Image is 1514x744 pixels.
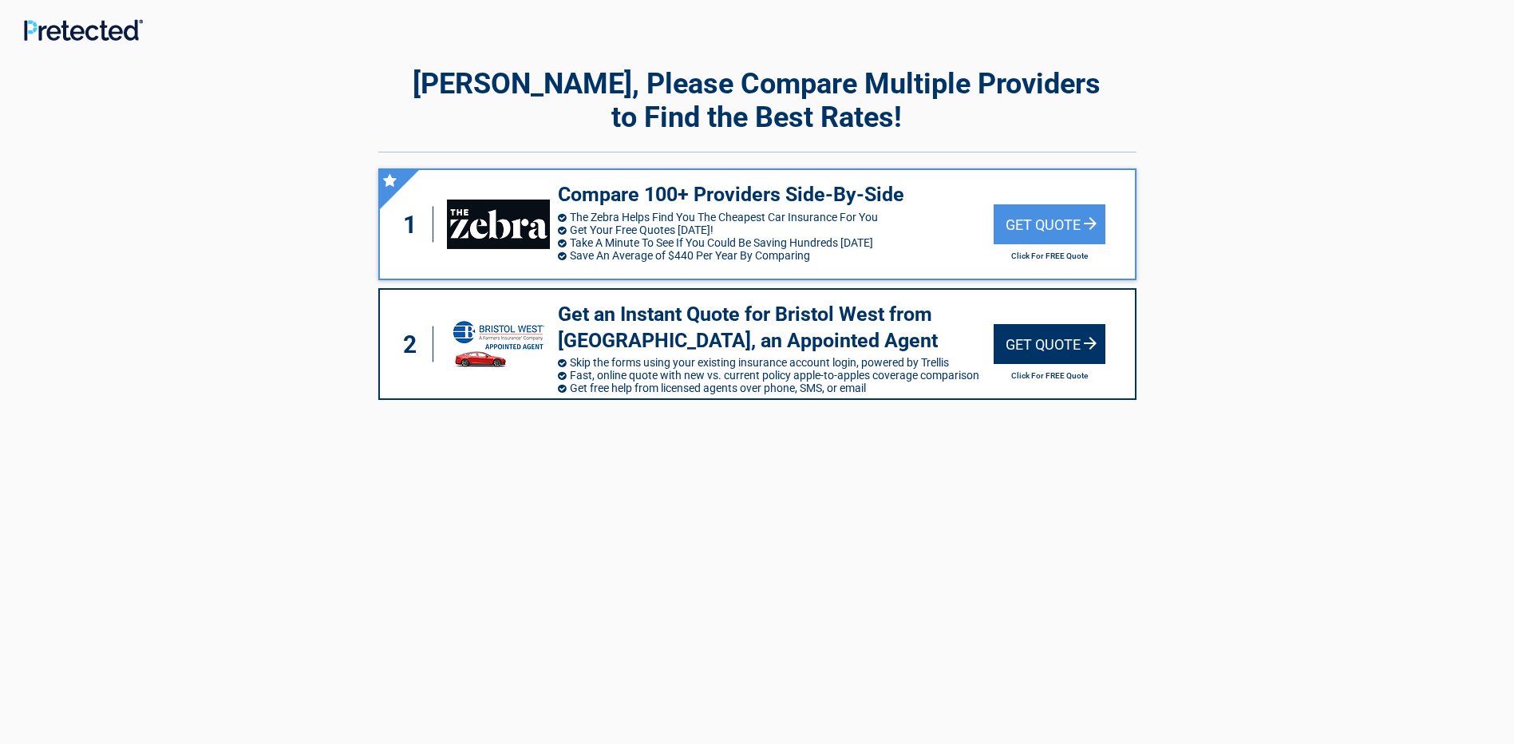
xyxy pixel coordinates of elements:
[558,302,994,354] h3: Get an Instant Quote for Bristol West from [GEOGRAPHIC_DATA], an Appointed Agent
[558,224,994,236] li: Get Your Free Quotes [DATE]!
[558,236,994,249] li: Take A Minute To See If You Could Be Saving Hundreds [DATE]
[447,200,549,249] img: thezebra's logo
[24,19,143,41] img: Main Logo
[558,249,994,262] li: Save An Average of $440 Per Year By Comparing
[558,356,994,369] li: Skip the forms using your existing insurance account login, powered by Trellis
[558,182,994,208] h3: Compare 100+ Providers Side-By-Side
[558,369,994,382] li: Fast, online quote with new vs. current policy apple-to-apples coverage comparison
[396,207,434,243] div: 1
[396,326,434,362] div: 2
[451,317,547,371] img: savvy's logo
[378,67,1136,134] h2: [PERSON_NAME], Please Compare Multiple Providers to Find the Best Rates!
[994,324,1105,364] div: Get Quote
[994,251,1105,260] h2: Click For FREE Quote
[994,204,1105,244] div: Get Quote
[994,371,1105,380] h2: Click For FREE Quote
[558,382,994,394] li: Get free help from licensed agents over phone, SMS, or email
[558,211,994,224] li: The Zebra Helps Find You The Cheapest Car Insurance For You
